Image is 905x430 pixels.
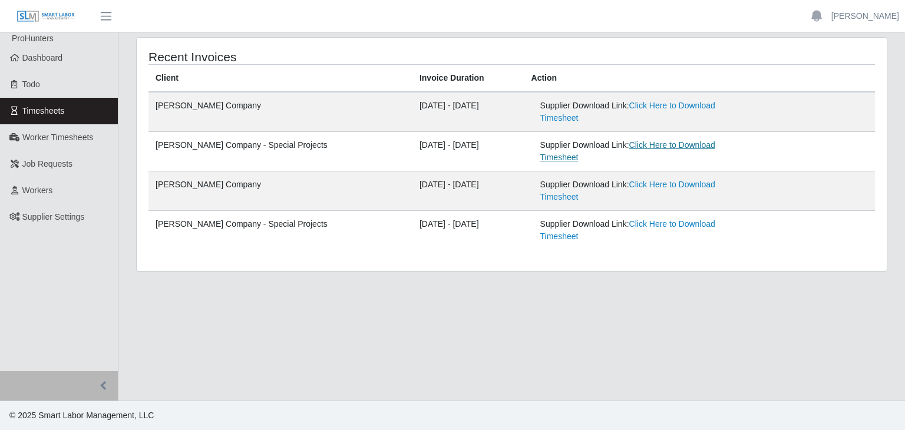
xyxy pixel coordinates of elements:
[412,171,524,211] td: [DATE] - [DATE]
[148,171,412,211] td: [PERSON_NAME] Company
[412,65,524,92] th: Invoice Duration
[22,133,93,142] span: Worker Timesheets
[148,92,412,132] td: [PERSON_NAME] Company
[22,106,65,115] span: Timesheets
[148,49,441,64] h4: Recent Invoices
[412,132,524,171] td: [DATE] - [DATE]
[540,100,747,124] div: Supplier Download Link:
[540,178,747,203] div: Supplier Download Link:
[524,65,875,92] th: Action
[22,80,40,89] span: Todo
[831,10,899,22] a: [PERSON_NAME]
[16,10,75,23] img: SLM Logo
[22,186,53,195] span: Workers
[412,211,524,250] td: [DATE] - [DATE]
[9,411,154,420] span: © 2025 Smart Labor Management, LLC
[148,65,412,92] th: Client
[12,34,54,43] span: ProHunters
[22,212,85,221] span: Supplier Settings
[412,92,524,132] td: [DATE] - [DATE]
[148,211,412,250] td: [PERSON_NAME] Company - Special Projects
[22,159,73,168] span: Job Requests
[540,218,747,243] div: Supplier Download Link:
[148,132,412,171] td: [PERSON_NAME] Company - Special Projects
[22,53,63,62] span: Dashboard
[540,139,747,164] div: Supplier Download Link:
